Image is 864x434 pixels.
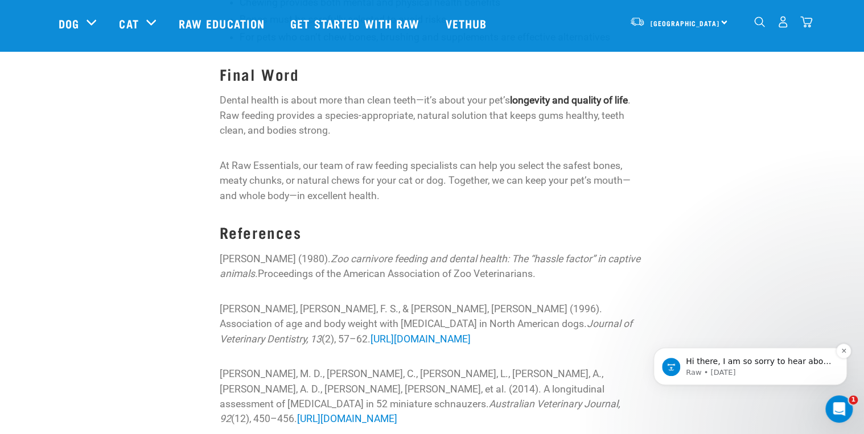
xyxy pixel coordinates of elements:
a: Get started with Raw [279,1,434,46]
img: home-icon-1@2x.png [754,16,765,27]
strong: longevity and quality of life [510,94,628,106]
span: 1 [849,395,858,404]
button: Dismiss notification [200,68,215,82]
a: Cat [119,15,138,32]
a: [URL][DOMAIN_NAME] [371,333,471,345]
p: [PERSON_NAME] (1980). Proceedings of the American Association of Zoo Veterinarians. [220,251,645,282]
h3: Final Word [220,65,645,83]
p: Dental health is about more than clean teeth—it’s about your pet’s . Raw feeding provides a speci... [220,93,645,138]
a: Dog [59,15,79,32]
em: Journal of Veterinary Dentistry, 13 [220,318,632,344]
p: Message from Raw, sent 2w ago [50,92,196,102]
em: Australian Veterinary Journal, 92 [220,398,620,424]
a: Raw Education [167,1,279,46]
a: Vethub [434,1,501,46]
p: [PERSON_NAME], [PERSON_NAME], F. S., & [PERSON_NAME], [PERSON_NAME] (1996). Association of age an... [220,301,645,346]
img: user.png [777,16,789,28]
p: At Raw Essentials, our team of raw feeding specialists can help you select the safest bones, meat... [220,158,645,203]
p: Hi there, I am so sorry to hear about your poor cat! I would recommend trying out our distress sp... [50,80,196,92]
div: message notification from Raw, 2w ago. Hi there, I am so sorry to hear about your poor cat! I wou... [17,72,211,109]
iframe: Intercom live chat [825,395,853,423]
img: home-icon@2x.png [800,16,812,28]
img: van-moving.png [630,16,645,27]
img: Profile image for Raw [26,82,44,100]
iframe: Intercom notifications message [636,276,864,403]
h3: References [220,224,645,241]
a: [URL][DOMAIN_NAME] [297,413,397,424]
p: [PERSON_NAME], M. D., [PERSON_NAME], C., [PERSON_NAME], L., [PERSON_NAME], A., [PERSON_NAME], A. ... [220,366,645,427]
em: Zoo carnivore feeding and dental health: The “hassle factor” in captive animals. [220,253,640,279]
span: [GEOGRAPHIC_DATA] [651,21,719,25]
